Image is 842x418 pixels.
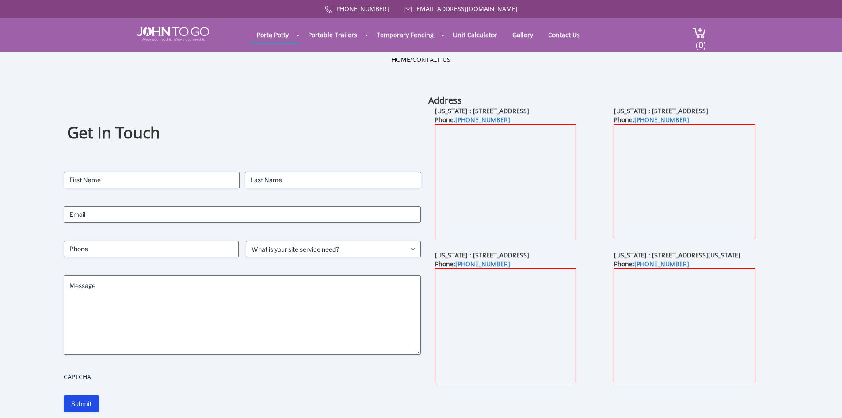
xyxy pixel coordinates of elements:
[64,172,240,188] input: First Name
[614,107,708,115] b: [US_STATE] : [STREET_ADDRESS]
[634,115,689,124] a: [PHONE_NUMBER]
[64,241,239,257] input: Phone
[695,32,706,51] span: (0)
[634,260,689,268] a: [PHONE_NUMBER]
[614,251,741,259] b: [US_STATE] : [STREET_ADDRESS][US_STATE]
[245,172,421,188] input: Last Name
[301,26,364,43] a: Portable Trailers
[435,107,529,115] b: [US_STATE] : [STREET_ADDRESS]
[435,251,529,259] b: [US_STATE] : [STREET_ADDRESS]
[693,27,706,39] img: cart a
[392,55,450,64] ul: /
[412,55,450,64] a: Contact Us
[250,26,295,43] a: Porta Potty
[428,94,462,106] b: Address
[614,260,689,268] b: Phone:
[435,115,510,124] b: Phone:
[414,4,518,13] a: [EMAIL_ADDRESS][DOMAIN_NAME]
[455,115,510,124] a: [PHONE_NUMBER]
[64,395,99,412] input: Submit
[325,6,332,13] img: Call
[614,115,689,124] b: Phone:
[370,26,440,43] a: Temporary Fencing
[64,206,421,223] input: Email
[334,4,389,13] a: [PHONE_NUMBER]
[392,55,410,64] a: Home
[541,26,587,43] a: Contact Us
[455,260,510,268] a: [PHONE_NUMBER]
[435,260,510,268] b: Phone:
[67,122,417,144] h1: Get In Touch
[136,27,209,41] img: JOHN to go
[446,26,504,43] a: Unit Calculator
[64,372,421,381] label: CAPTCHA
[404,7,412,12] img: Mail
[506,26,540,43] a: Gallery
